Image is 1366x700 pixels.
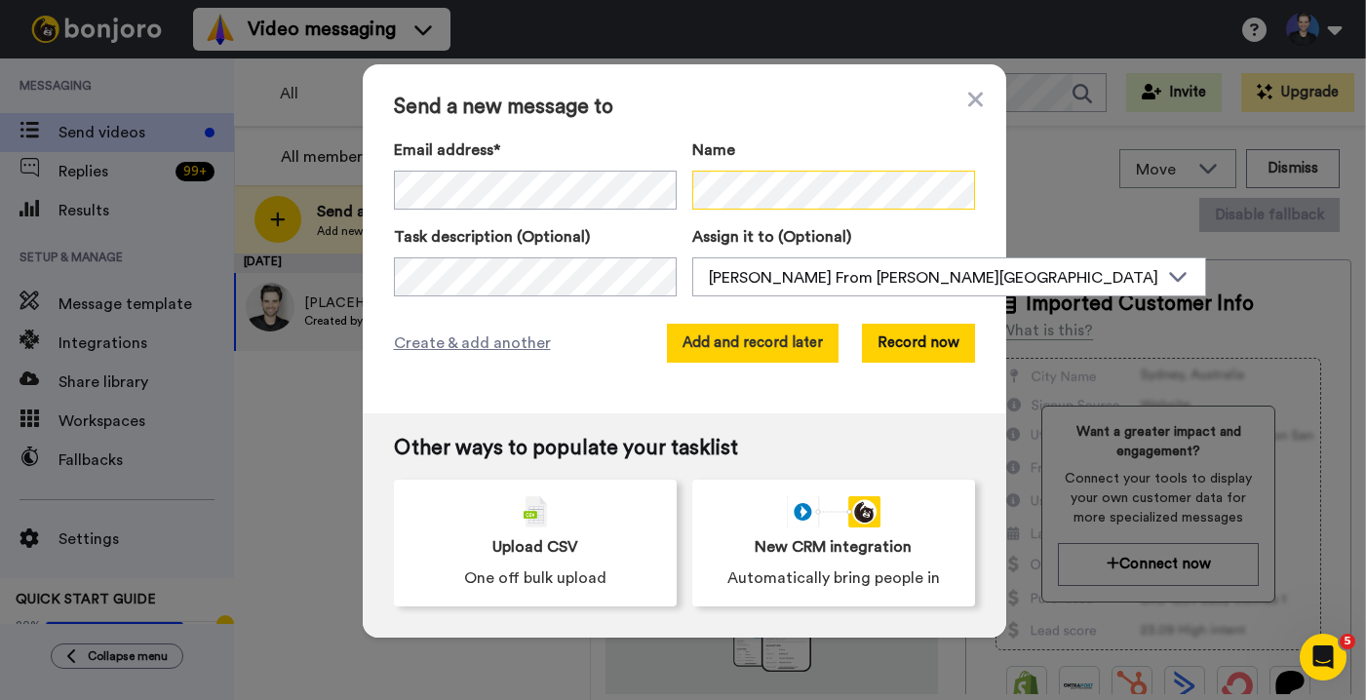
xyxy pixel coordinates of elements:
[755,535,912,559] span: New CRM integration
[862,324,975,363] button: Record now
[394,225,677,249] label: Task description (Optional)
[667,324,839,363] button: Add and record later
[394,96,975,119] span: Send a new message to
[692,225,1206,249] label: Assign it to (Optional)
[787,496,880,527] div: animation
[524,496,547,527] img: csv-grey.png
[727,566,940,590] span: Automatically bring people in
[394,331,551,355] span: Create & add another
[692,138,735,162] span: Name
[492,535,578,559] span: Upload CSV
[394,138,677,162] label: Email address*
[1300,634,1346,681] iframe: Intercom live chat
[464,566,606,590] span: One off bulk upload
[709,266,1158,290] div: [PERSON_NAME] From [PERSON_NAME][GEOGRAPHIC_DATA]
[1340,634,1355,649] span: 5
[394,437,975,460] span: Other ways to populate your tasklist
